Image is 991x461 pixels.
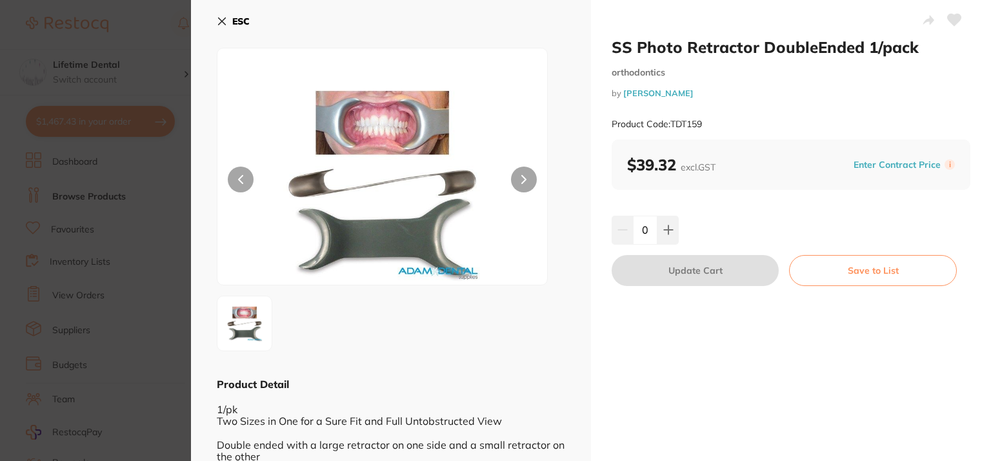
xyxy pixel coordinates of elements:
small: Product Code: TDT159 [612,119,702,130]
b: $39.32 [627,155,716,174]
b: Product Detail [217,378,289,391]
label: i [945,159,955,170]
button: ESC [217,10,250,32]
span: excl. GST [681,161,716,173]
b: ESC [232,15,250,27]
button: Update Cart [612,255,779,286]
img: OS5qcGc [283,81,481,285]
button: Enter Contract Price [850,159,945,171]
button: Save to List [789,255,957,286]
h2: SS Photo Retractor DoubleEnded 1/pack [612,37,970,57]
a: [PERSON_NAME] [623,88,694,98]
img: OS5qcGc [221,300,268,347]
small: by [612,88,970,98]
small: orthodontics [612,67,970,78]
